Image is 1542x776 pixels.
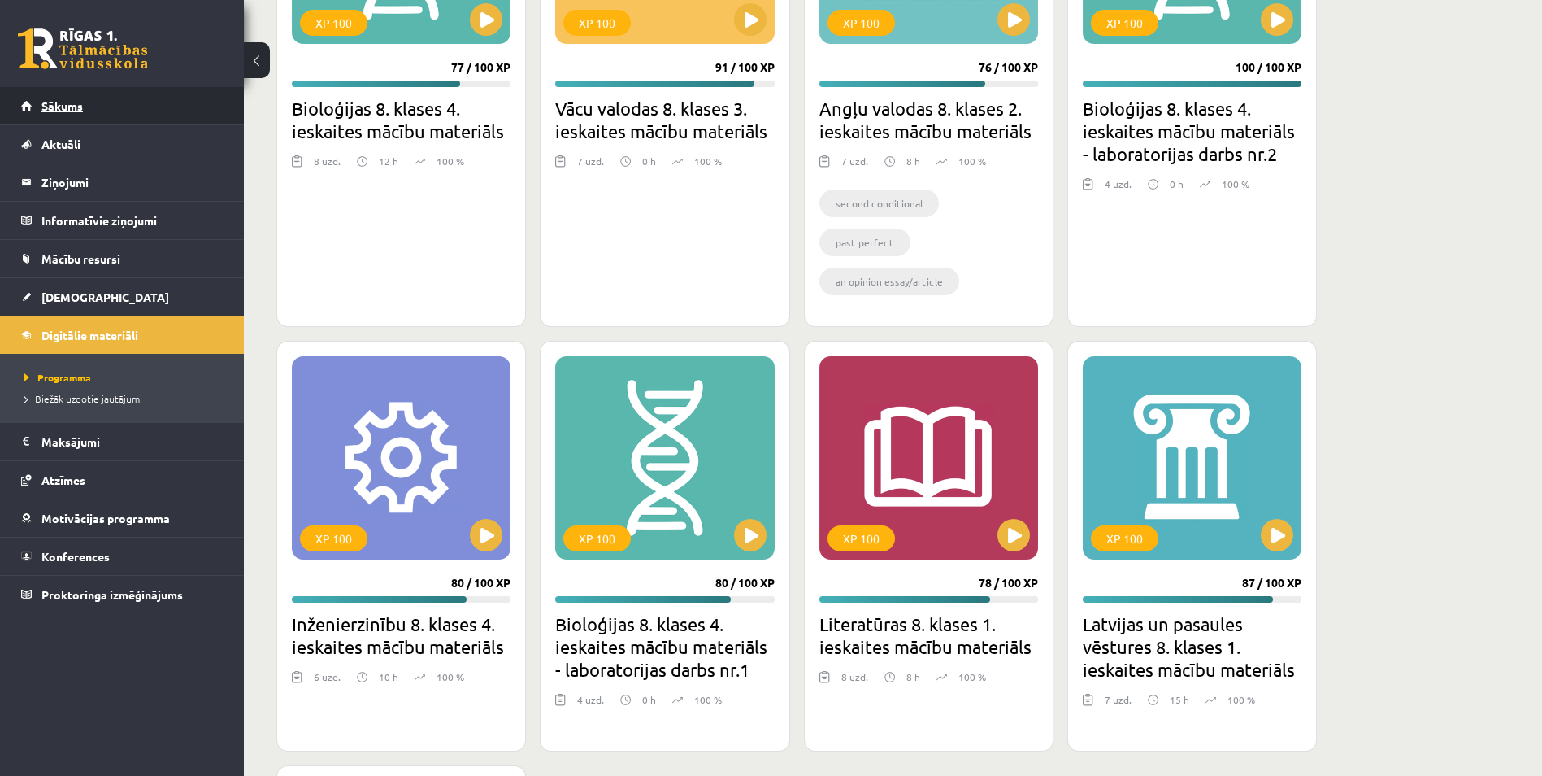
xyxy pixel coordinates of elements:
p: 8 h [906,669,920,684]
legend: Maksājumi [41,423,224,460]
div: XP 100 [827,525,895,551]
p: 100 % [437,154,464,168]
a: Atzīmes [21,461,224,499]
h2: Vācu valodas 8. klases 3. ieskaites mācību materiāls [555,97,774,142]
p: 100 % [437,669,464,684]
p: 0 h [642,154,656,168]
div: XP 100 [1091,10,1158,36]
div: 4 uzd. [1105,177,1132,201]
p: 100 % [694,154,722,168]
li: second conditional [819,190,939,217]
p: 100 % [694,692,722,707]
span: Programma [24,371,91,384]
p: 100 % [1227,692,1255,707]
p: 100 % [958,669,986,684]
a: Mācību resursi [21,240,224,277]
div: 6 uzd. [314,669,341,694]
span: Motivācijas programma [41,511,170,525]
span: Konferences [41,549,110,564]
span: Biežāk uzdotie jautājumi [24,392,142,405]
h2: Inženierzinību 8. klases 4. ieskaites mācību materiāls [292,613,510,658]
a: Ziņojumi [21,163,224,201]
a: Informatīvie ziņojumi [21,202,224,239]
div: XP 100 [563,10,631,36]
div: 7 uzd. [1105,692,1132,717]
a: [DEMOGRAPHIC_DATA] [21,278,224,316]
span: [DEMOGRAPHIC_DATA] [41,290,169,304]
span: Sākums [41,98,83,113]
div: XP 100 [827,10,895,36]
p: 0 h [642,692,656,707]
div: 7 uzd. [577,154,604,178]
span: Mācību resursi [41,251,120,266]
p: 100 % [1222,177,1249,191]
div: XP 100 [563,525,631,551]
legend: Ziņojumi [41,163,224,201]
span: Digitālie materiāli [41,328,138,342]
h2: Bioloģijas 8. klases 4. ieskaites mācību materiāls [292,97,510,142]
a: Motivācijas programma [21,499,224,537]
a: Konferences [21,538,224,575]
div: 7 uzd. [841,154,868,178]
p: 12 h [379,154,398,168]
a: Maksājumi [21,423,224,460]
a: Digitālie materiāli [21,316,224,354]
span: Atzīmes [41,473,85,487]
div: XP 100 [300,10,367,36]
p: 0 h [1170,177,1184,191]
p: 10 h [379,669,398,684]
legend: Informatīvie ziņojumi [41,202,224,239]
h2: Bioloģijas 8. klases 4. ieskaites mācību materiāls - laboratorijas darbs nr.2 [1083,97,1301,165]
h2: Angļu valodas 8. klases 2. ieskaites mācību materiāls [819,97,1038,142]
p: 8 h [906,154,920,168]
h2: Latvijas un pasaules vēstures 8. klases 1. ieskaites mācību materiāls [1083,613,1301,681]
div: XP 100 [300,525,367,551]
span: Proktoringa izmēģinājums [41,587,183,602]
div: 4 uzd. [577,692,604,717]
a: Aktuāli [21,125,224,163]
a: Programma [24,370,228,385]
p: 15 h [1170,692,1189,707]
a: Proktoringa izmēģinājums [21,576,224,613]
h2: Bioloģijas 8. klases 4. ieskaites mācību materiāls - laboratorijas darbs nr.1 [555,613,774,681]
div: XP 100 [1091,525,1158,551]
li: past perfect [819,229,910,256]
a: Sākums [21,87,224,124]
a: Rīgas 1. Tālmācības vidusskola [18,28,148,69]
h2: Literatūras 8. klases 1. ieskaites mācību materiāls [819,613,1038,658]
div: 8 uzd. [314,154,341,178]
a: Biežāk uzdotie jautājumi [24,391,228,406]
p: 100 % [958,154,986,168]
li: an opinion essay/article [819,268,959,295]
div: 8 uzd. [841,669,868,694]
span: Aktuāli [41,137,80,151]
